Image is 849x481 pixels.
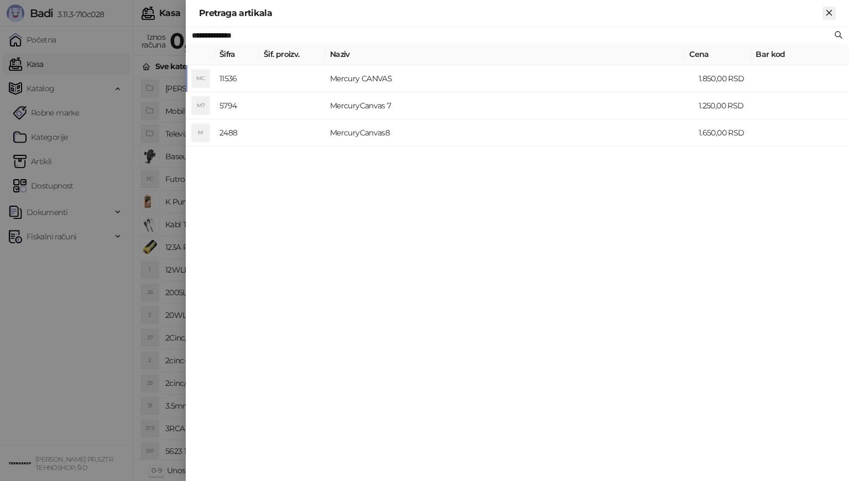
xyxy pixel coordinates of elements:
[751,44,840,65] th: Bar kod
[215,65,259,92] td: 11536
[694,119,761,147] td: 1.650,00 RSD
[326,44,685,65] th: Naziv
[215,92,259,119] td: 5794
[192,97,209,114] div: M7
[326,65,694,92] td: Mercury CANVAS
[259,44,326,65] th: Šif. proizv.
[326,119,694,147] td: MercuryCanvas8
[822,7,836,20] button: Zatvori
[694,65,761,92] td: 1.850,00 RSD
[215,119,259,147] td: 2488
[192,70,209,87] div: MC
[199,7,822,20] div: Pretraga artikala
[192,124,209,142] div: M
[215,44,259,65] th: Šifra
[326,92,694,119] td: MercuryCanvas 7
[685,44,751,65] th: Cena
[694,92,761,119] td: 1.250,00 RSD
